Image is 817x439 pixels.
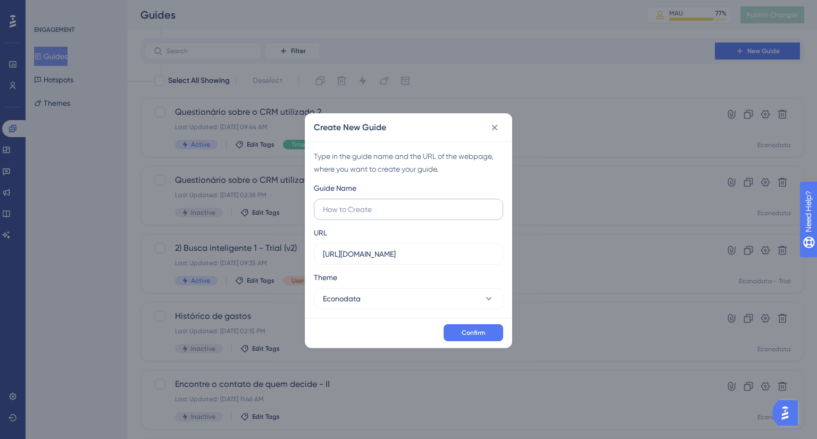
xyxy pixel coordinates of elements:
iframe: UserGuiding AI Assistant Launcher [772,397,804,429]
div: URL [314,226,327,239]
input: How to Create [323,204,494,215]
span: Confirm [462,328,485,337]
span: Econodata [323,292,361,305]
span: Theme [314,271,337,284]
span: Need Help? [25,3,66,15]
div: Type in the guide name and the URL of the webpage, where you want to create your guide. [314,150,503,175]
h2: Create New Guide [314,121,386,134]
div: Guide Name [314,182,356,195]
input: https://www.example.com [323,248,494,260]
